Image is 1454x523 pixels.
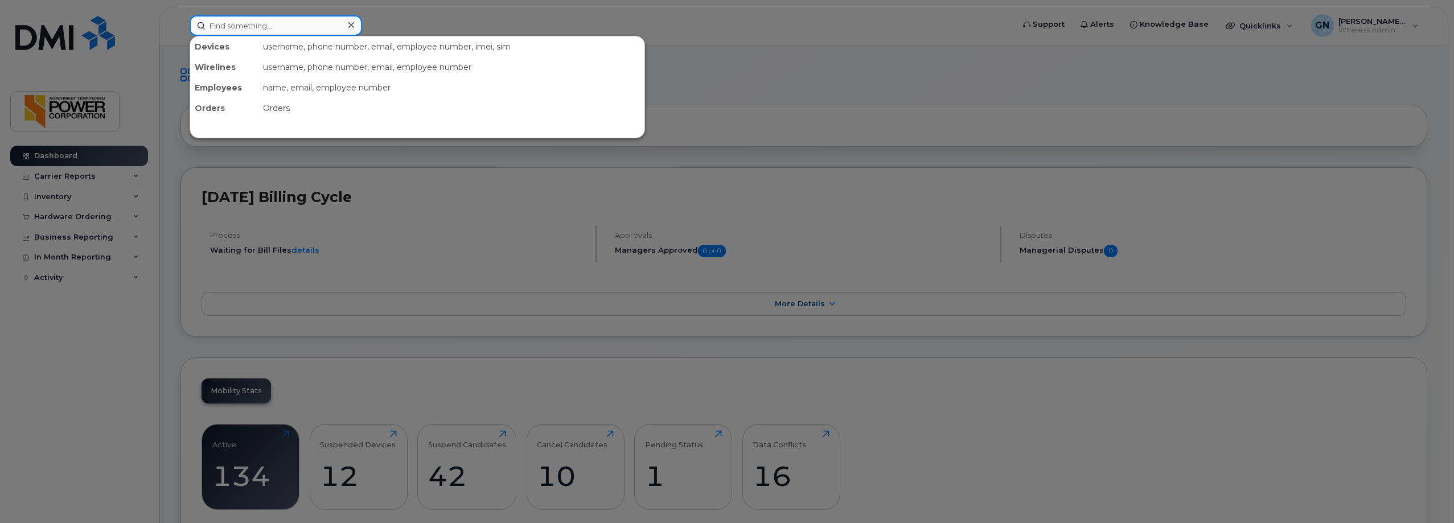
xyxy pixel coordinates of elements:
[258,98,644,118] div: Orders
[190,98,258,118] div: Orders
[190,57,258,77] div: Wirelines
[258,77,644,98] div: name, email, employee number
[190,77,258,98] div: Employees
[190,36,258,57] div: Devices
[258,57,644,77] div: username, phone number, email, employee number
[258,36,644,57] div: username, phone number, email, employee number, imei, sim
